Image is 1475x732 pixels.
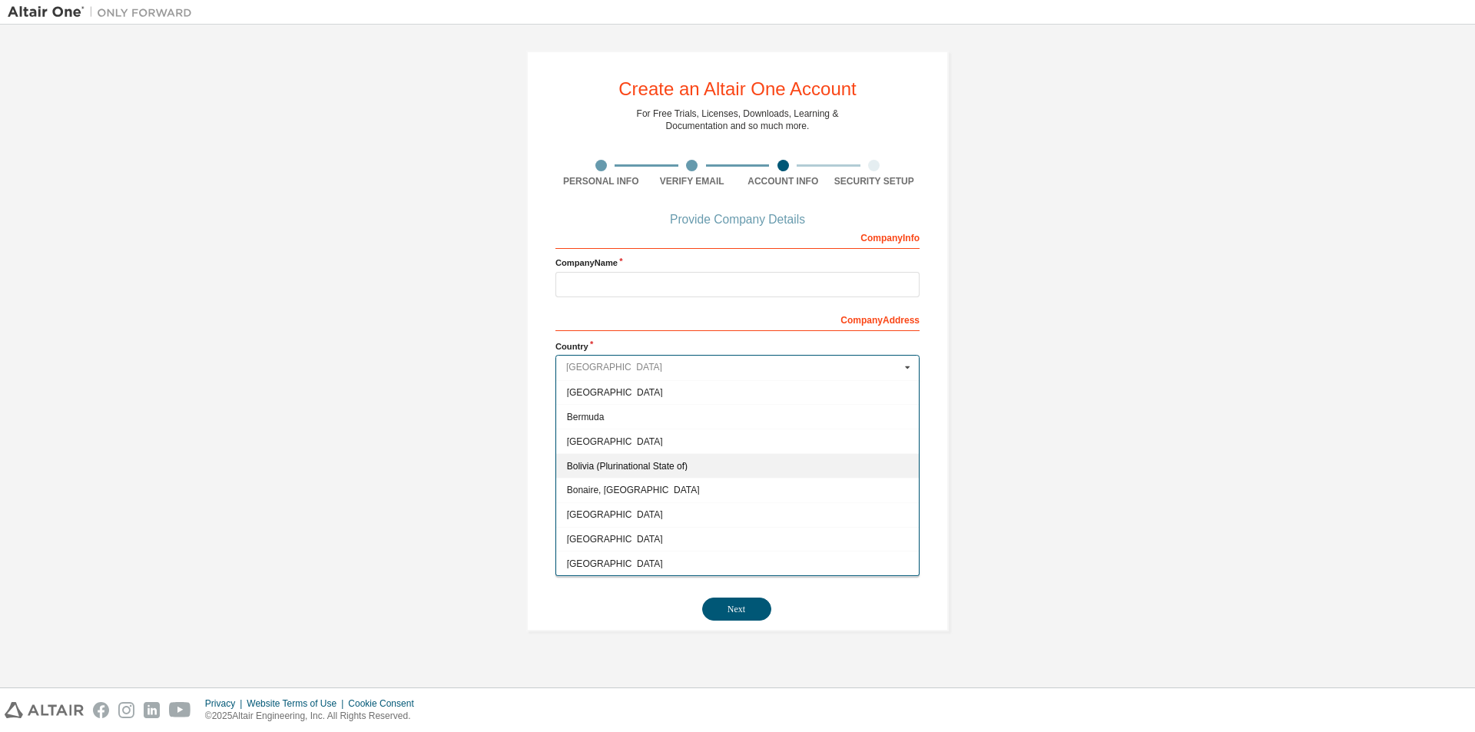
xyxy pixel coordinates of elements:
div: Company Info [555,224,920,249]
label: Company Name [555,257,920,269]
span: Bonaire, [GEOGRAPHIC_DATA] [567,485,909,495]
span: Bolivia (Plurinational State of) [567,461,909,470]
span: [GEOGRAPHIC_DATA] [567,510,909,519]
span: [GEOGRAPHIC_DATA] [567,436,909,445]
img: linkedin.svg [144,702,160,718]
div: Verify Email [647,175,738,187]
img: instagram.svg [118,702,134,718]
div: Personal Info [555,175,647,187]
div: Cookie Consent [348,697,423,710]
div: Company Address [555,306,920,331]
div: Provide Company Details [555,215,920,224]
span: [GEOGRAPHIC_DATA] [567,388,909,397]
img: youtube.svg [169,702,191,718]
div: Create an Altair One Account [618,80,857,98]
img: altair_logo.svg [5,702,84,718]
div: Security Setup [829,175,920,187]
label: Country [555,340,920,353]
img: Altair One [8,5,200,20]
img: facebook.svg [93,702,109,718]
span: [GEOGRAPHIC_DATA] [567,535,909,544]
p: © 2025 Altair Engineering, Inc. All Rights Reserved. [205,710,423,723]
div: Website Terms of Use [247,697,348,710]
button: Next [702,598,771,621]
span: Bermuda [567,412,909,422]
span: [GEOGRAPHIC_DATA] [567,559,909,568]
div: For Free Trials, Licenses, Downloads, Learning & Documentation and so much more. [637,108,839,132]
div: Account Info [737,175,829,187]
div: Privacy [205,697,247,710]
